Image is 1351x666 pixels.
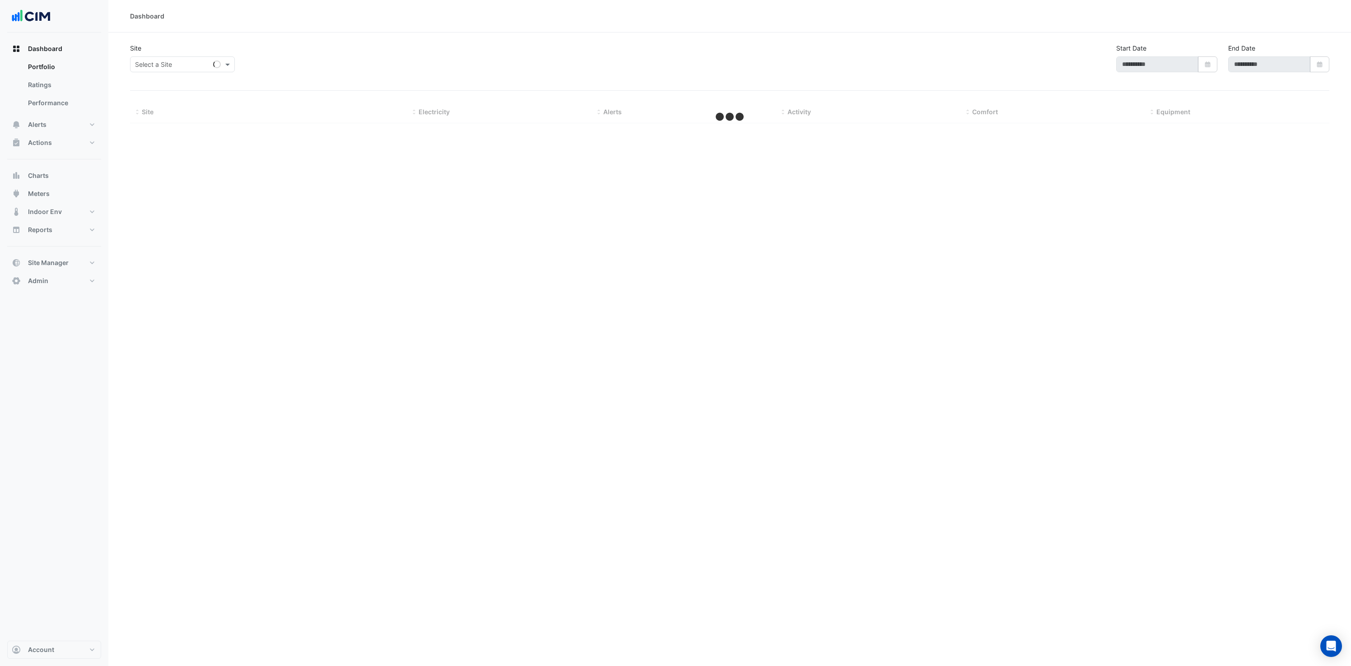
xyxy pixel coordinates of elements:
[1156,108,1190,116] span: Equipment
[7,272,101,290] button: Admin
[142,108,154,116] span: Site
[12,225,21,234] app-icon: Reports
[11,7,51,25] img: Company Logo
[419,108,450,116] span: Electricity
[28,258,69,267] span: Site Manager
[28,276,48,285] span: Admin
[28,120,47,129] span: Alerts
[12,138,21,147] app-icon: Actions
[12,189,21,198] app-icon: Meters
[7,641,101,659] button: Account
[7,40,101,58] button: Dashboard
[12,276,21,285] app-icon: Admin
[28,138,52,147] span: Actions
[28,189,50,198] span: Meters
[130,11,164,21] div: Dashboard
[603,108,622,116] span: Alerts
[7,167,101,185] button: Charts
[7,203,101,221] button: Indoor Env
[7,116,101,134] button: Alerts
[972,108,998,116] span: Comfort
[12,207,21,216] app-icon: Indoor Env
[7,134,101,152] button: Actions
[7,185,101,203] button: Meters
[787,108,811,116] span: Activity
[1116,43,1146,53] label: Start Date
[12,44,21,53] app-icon: Dashboard
[12,120,21,129] app-icon: Alerts
[21,94,101,112] a: Performance
[7,254,101,272] button: Site Manager
[1320,635,1342,657] div: Open Intercom Messenger
[28,207,62,216] span: Indoor Env
[28,171,49,180] span: Charts
[21,76,101,94] a: Ratings
[12,171,21,180] app-icon: Charts
[21,58,101,76] a: Portfolio
[28,225,52,234] span: Reports
[28,44,62,53] span: Dashboard
[28,645,54,654] span: Account
[12,258,21,267] app-icon: Site Manager
[130,43,141,53] label: Site
[7,221,101,239] button: Reports
[1228,43,1255,53] label: End Date
[7,58,101,116] div: Dashboard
